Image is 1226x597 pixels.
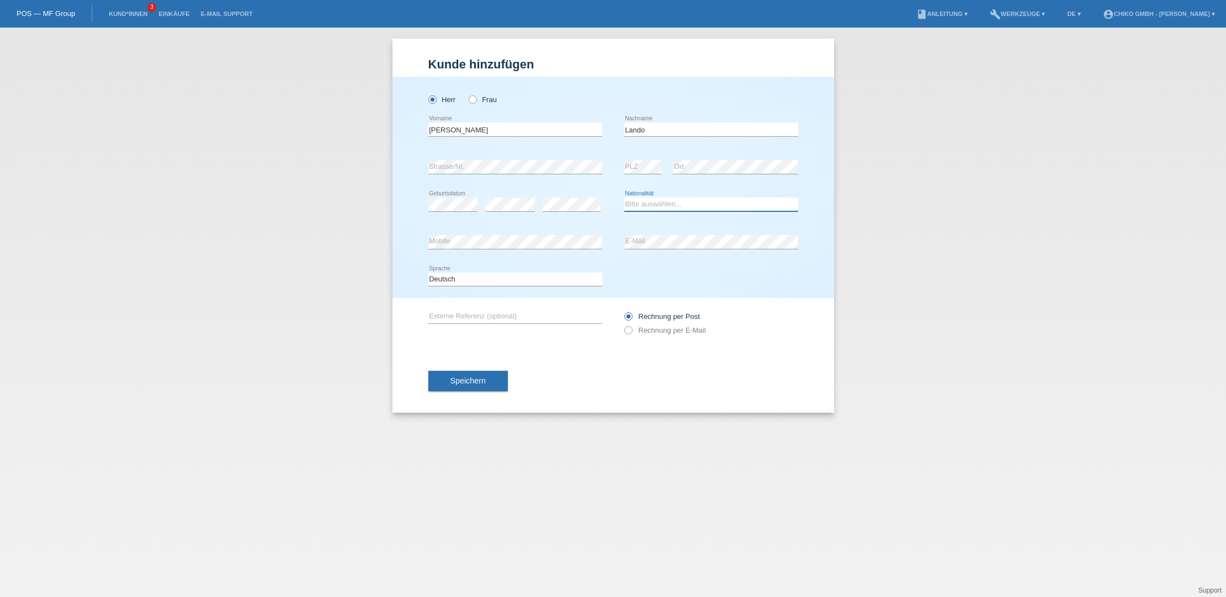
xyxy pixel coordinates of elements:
[1097,10,1220,17] a: account_circleChiko GmbH - [PERSON_NAME] ▾
[1198,587,1222,594] a: Support
[103,10,153,17] a: Kund*innen
[469,95,476,103] input: Frau
[624,312,631,326] input: Rechnung per Post
[984,10,1051,17] a: buildWerkzeuge ▾
[428,95,456,104] label: Herr
[195,10,258,17] a: E-Mail Support
[469,95,497,104] label: Frau
[428,57,798,71] h1: Kunde hinzufügen
[624,326,706,334] label: Rechnung per E-Mail
[990,9,1001,20] i: build
[17,9,75,18] a: POS — MF Group
[450,376,486,385] span: Speichern
[428,95,436,103] input: Herr
[153,10,195,17] a: Einkäufe
[1103,9,1114,20] i: account_circle
[428,371,508,392] button: Speichern
[911,10,973,17] a: bookAnleitung ▾
[916,9,927,20] i: book
[624,326,631,340] input: Rechnung per E-Mail
[624,312,700,321] label: Rechnung per Post
[147,3,156,12] span: 3
[1062,10,1086,17] a: DE ▾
